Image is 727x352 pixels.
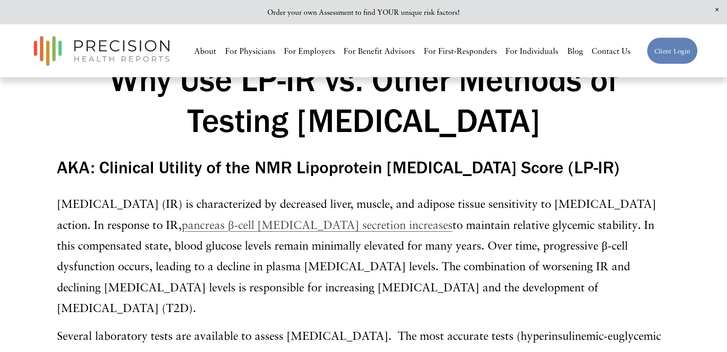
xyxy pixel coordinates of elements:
a: For Individuals [505,43,558,59]
a: pancreas β-cell [MEDICAL_DATA] secretion increases [182,218,452,232]
a: About [194,43,216,59]
h3: AKA: Clinical Utility of the NMR Lipoprotein [MEDICAL_DATA] Score (LP-IR) [57,156,670,179]
p: [MEDICAL_DATA] (IR) is characterized by decreased liver, muscle, and adipose tissue sensitivity t... [57,194,670,318]
a: For Physicians [225,43,275,59]
a: For First-Responders [424,43,497,59]
a: Blog [567,43,583,59]
h1: Why Use LP-IR vs. Other Methods of Testing [MEDICAL_DATA] [57,59,670,141]
iframe: Chat Widget [682,309,727,352]
img: Precision Health Reports [29,32,174,70]
a: Client Login [647,37,698,65]
a: For Employers [284,43,335,59]
a: Contact Us [592,43,631,59]
a: For Benefit Advisors [344,43,415,59]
